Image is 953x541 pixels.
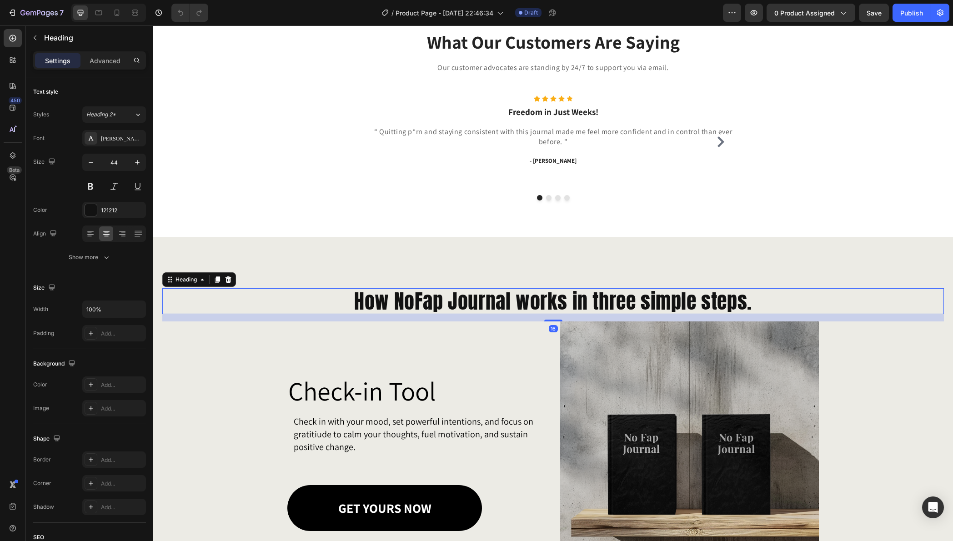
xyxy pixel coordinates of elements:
div: Styles [33,110,49,119]
div: [PERSON_NAME] [101,135,144,143]
div: Shape [33,433,62,445]
span: Heading 2* [86,110,116,119]
div: 450 [9,97,22,104]
div: Shadow [33,503,54,511]
p: “ Quitting p*rn and staying consistent with this journal made me feel more confident and in contr... [219,101,581,122]
button: Show more [33,249,146,265]
p: Settings [45,56,70,65]
button: 0 product assigned [767,4,855,22]
div: Color [33,206,47,214]
button: Heading 2* [82,106,146,123]
div: Add... [101,480,144,488]
div: Heading [20,250,45,258]
span: Draft [524,9,538,17]
div: Size [33,282,57,294]
p: - [PERSON_NAME] [219,131,581,140]
span: Save [867,9,882,17]
button: Dot [384,170,389,175]
div: Beta [7,166,22,174]
p: 7 [60,7,64,18]
div: Size [33,156,57,168]
button: Dot [402,170,407,175]
div: Add... [101,456,144,464]
button: Dot [411,170,416,175]
h2: How NoFap Journal works in three simple steps. [9,263,791,289]
p: GET YOURS NOW [185,475,278,491]
div: Add... [101,330,144,338]
p: Heading [44,32,142,43]
p: Advanced [90,56,120,65]
input: Auto [83,301,145,317]
button: Carousel Next Arrow [560,109,575,124]
div: Background [33,358,77,370]
div: Image [33,404,49,412]
span: 0 product assigned [774,8,835,18]
a: GET YOURS NOW [134,460,329,506]
div: Border [33,456,51,464]
h2: Check-in Tool [134,345,393,386]
span: Product Page - [DATE] 22:46:34 [396,8,493,18]
p: Check in with your mood, set powerful intentions, and focus on gratitiude to calm your thoughts, ... [140,390,381,428]
div: Corner [33,479,51,487]
div: Undo/Redo [171,4,208,22]
div: Color [33,381,47,389]
iframe: Design area [153,25,953,541]
button: Publish [893,4,931,22]
div: Add... [101,503,144,511]
div: Open Intercom Messenger [922,496,944,518]
h3: Freedom in Just Weeks! [218,80,582,93]
div: Add... [101,405,144,413]
button: Dot [393,170,398,175]
div: 121212 [101,206,144,215]
button: Save [859,4,889,22]
div: 16 [396,300,405,307]
div: Font [33,134,45,142]
div: Publish [900,8,923,18]
div: Show more [69,253,111,262]
button: 7 [4,4,68,22]
div: Align [33,228,59,240]
span: / [391,8,394,18]
div: Text style [33,88,58,96]
div: Width [33,305,48,313]
div: Padding [33,329,54,337]
div: Add... [101,381,144,389]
